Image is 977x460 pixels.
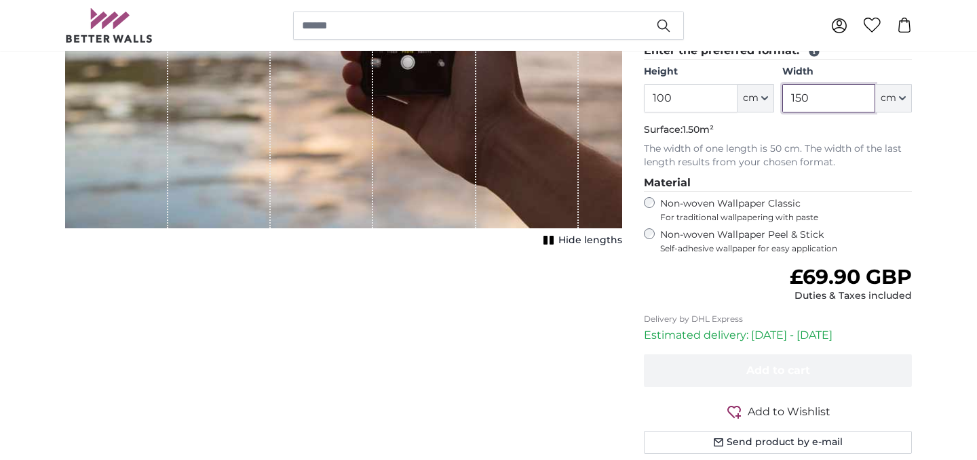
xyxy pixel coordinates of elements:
[748,404,830,420] span: Add to Wishlist
[539,231,622,250] button: Hide lengths
[644,123,912,137] p: Surface:
[644,431,912,454] button: Send product by e-mail
[644,142,912,169] p: The width of one length is 50 cm. The width of the last length results from your chosen format.
[644,314,912,325] p: Delivery by DHL Express
[683,123,714,135] span: 1.50m²
[746,364,810,377] span: Add to cart
[782,65,912,79] label: Width
[644,354,912,387] button: Add to cart
[875,84,912,112] button: cm
[644,65,773,79] label: Height
[644,403,912,420] button: Add to Wishlist
[65,8,153,43] img: Betterwalls
[660,197,912,223] label: Non-woven Wallpaper Classic
[644,327,912,343] p: Estimated delivery: [DATE] - [DATE]
[660,243,912,254] span: Self-adhesive wallpaper for easy application
[644,43,912,60] legend: Enter the preferred format:
[660,228,912,254] label: Non-woven Wallpaper Peel & Stick
[790,264,912,289] span: £69.90 GBP
[558,234,622,247] span: Hide lengths
[644,175,912,192] legend: Material
[737,84,774,112] button: cm
[881,91,896,105] span: cm
[790,289,912,303] div: Duties & Taxes included
[743,91,759,105] span: cm
[660,212,912,223] span: For traditional wallpapering with paste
